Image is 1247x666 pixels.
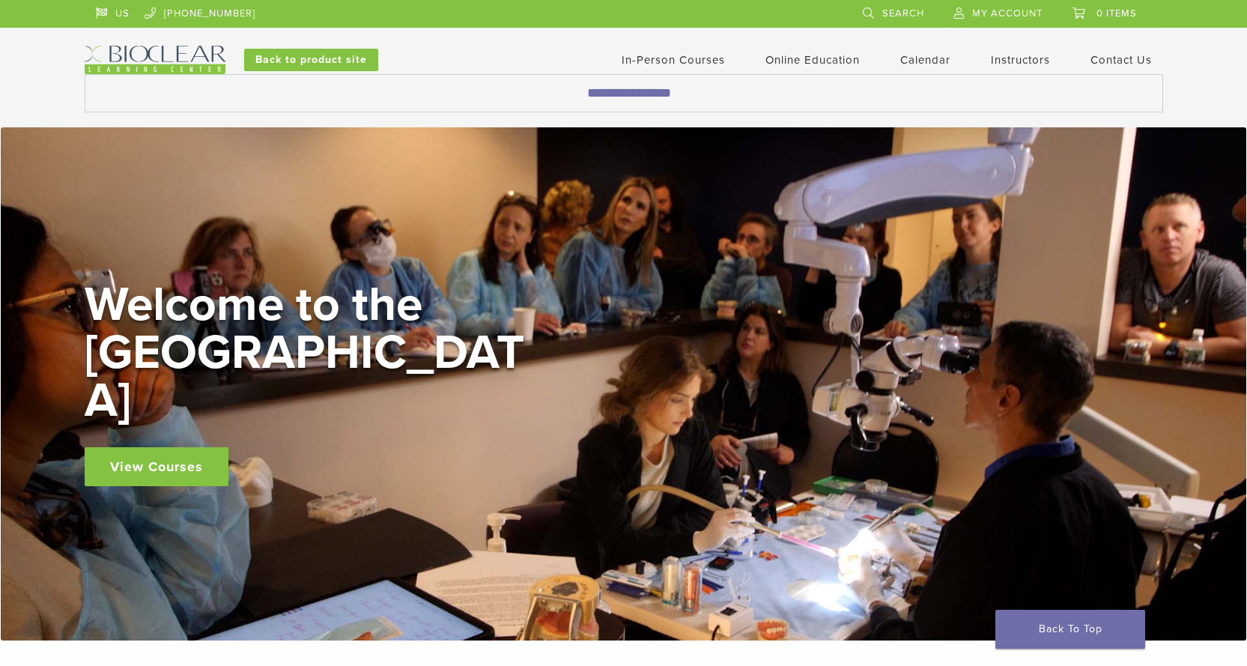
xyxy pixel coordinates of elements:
a: View Courses [85,447,228,486]
a: Online Education [765,53,860,67]
img: Bioclear [85,46,225,74]
a: Back To Top [995,610,1145,649]
span: My Account [972,7,1043,19]
a: In-Person Courses [622,53,725,67]
span: Search [882,7,924,19]
h2: Welcome to the [GEOGRAPHIC_DATA] [85,281,534,425]
a: Back to product site [244,49,378,71]
a: Contact Us [1090,53,1152,67]
a: Calendar [900,53,950,67]
a: Instructors [991,53,1050,67]
span: 0 items [1096,7,1137,19]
